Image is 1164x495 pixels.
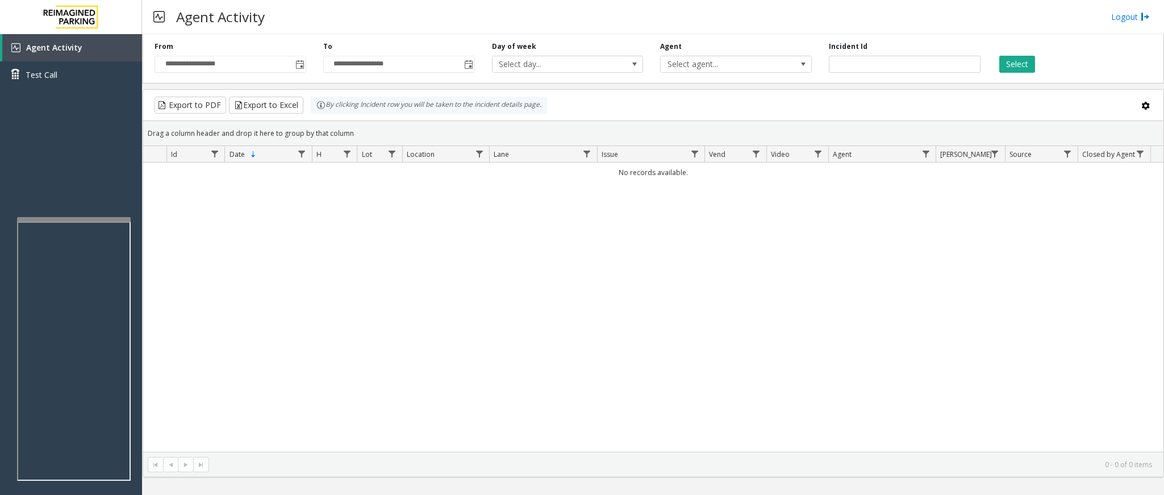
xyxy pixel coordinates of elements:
span: Closed by Agent [1082,149,1135,159]
span: Test Call [26,69,57,81]
a: Closed by Agent Filter Menu [1133,146,1148,161]
button: Select [999,56,1035,73]
a: Logout [1111,11,1150,23]
button: Export to Excel [229,97,303,114]
a: Id Filter Menu [207,146,222,161]
kendo-pager-info: 0 - 0 of 0 items [216,460,1152,469]
span: Date [230,149,245,159]
td: No records available. [143,163,1163,182]
span: Sortable [249,150,258,159]
a: Issue Filter Menu [687,146,702,161]
div: Data table [143,146,1163,452]
span: Video [771,149,790,159]
img: pageIcon [153,3,165,31]
a: Vend Filter Menu [749,146,764,161]
span: Vend [709,149,725,159]
a: Lane Filter Menu [579,146,595,161]
span: Agent Activity [26,42,82,53]
span: Select agent... [661,56,781,72]
a: Agent Activity [2,34,142,61]
a: Location Filter Menu [472,146,487,161]
label: To [323,41,332,52]
span: Agent [833,149,852,159]
span: Location [407,149,435,159]
img: logout [1141,11,1150,23]
a: Video Filter Menu [811,146,826,161]
button: Export to PDF [155,97,226,114]
a: Source Filter Menu [1060,146,1075,161]
span: Toggle popup [462,56,474,72]
h3: Agent Activity [170,3,270,31]
div: By clicking Incident row you will be taken to the incident details page. [311,97,547,114]
label: Incident Id [829,41,867,52]
div: Drag a column header and drop it here to group by that column [143,123,1163,143]
label: Agent [660,41,682,52]
a: Agent Filter Menu [918,146,933,161]
a: Date Filter Menu [294,146,310,161]
label: From [155,41,173,52]
img: infoIcon.svg [316,101,326,110]
span: Select day... [493,56,613,72]
span: H [316,149,322,159]
img: 'icon' [11,43,20,52]
span: Lot [362,149,372,159]
a: Parker Filter Menu [987,146,1003,161]
label: Day of week [492,41,536,52]
a: H Filter Menu [339,146,354,161]
a: Lot Filter Menu [385,146,400,161]
span: Toggle popup [293,56,306,72]
span: Source [1009,149,1032,159]
span: [PERSON_NAME] [940,149,992,159]
span: Id [171,149,177,159]
span: Issue [602,149,618,159]
span: Lane [494,149,509,159]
